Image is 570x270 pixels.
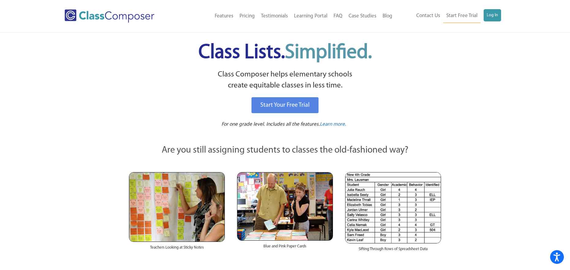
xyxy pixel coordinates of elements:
span: For one grade level. Includes all the features. [221,122,320,127]
a: Blog [379,9,395,23]
p: Are you still assigning students to classes the old-fashioned way? [129,144,441,157]
a: Pricing [236,9,258,23]
div: Teachers Looking at Sticky Notes [129,242,225,257]
div: Sifting Through Rows of Spreadsheet Data [345,243,441,258]
p: Class Composer helps elementary schools create equitable classes in less time. [128,69,442,91]
img: Class Composer [65,9,154,23]
a: Case Studies [345,9,379,23]
a: Start Your Free Trial [251,97,319,113]
a: Features [212,9,236,23]
span: Simplified. [285,43,372,63]
img: Blue and Pink Paper Cards [237,172,333,240]
img: Spreadsheets [345,172,441,243]
nav: Header Menu [179,9,395,23]
a: FAQ [330,9,345,23]
div: Blue and Pink Paper Cards [237,241,333,255]
a: Testimonials [258,9,291,23]
span: Start Your Free Trial [260,102,310,108]
span: Learn more. [320,122,346,127]
img: Teachers Looking at Sticky Notes [129,172,225,242]
a: Log In [484,9,501,21]
a: Learning Portal [291,9,330,23]
a: Start Free Trial [443,9,481,23]
a: Learn more. [320,121,346,128]
nav: Header Menu [395,9,501,23]
span: Class Lists. [198,43,372,63]
a: Contact Us [413,9,443,23]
